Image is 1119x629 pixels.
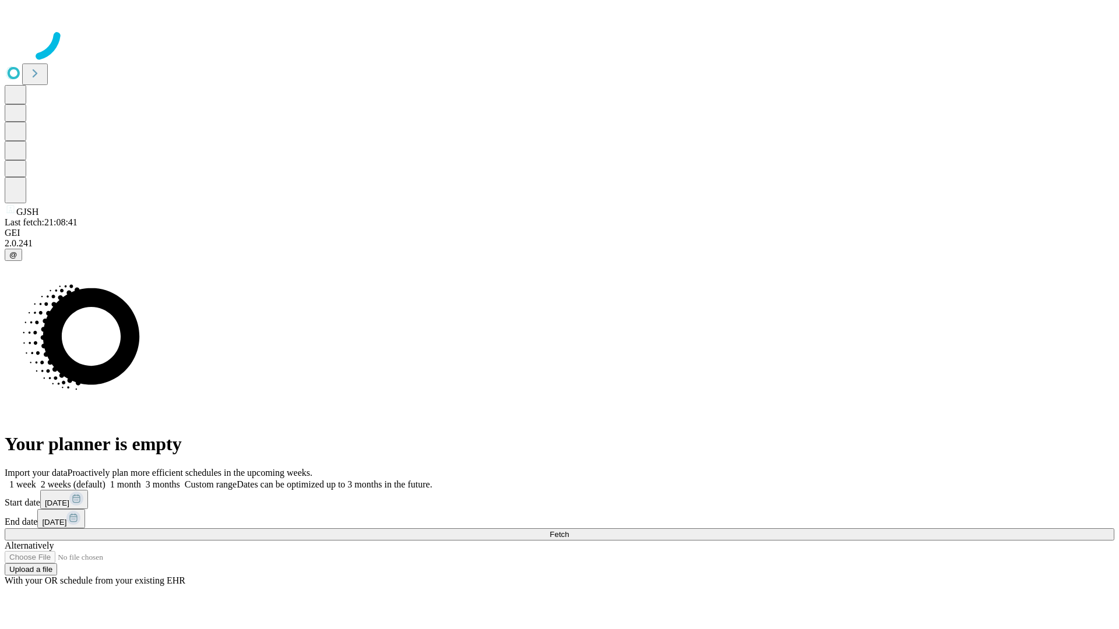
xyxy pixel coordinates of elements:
[110,479,141,489] span: 1 month
[5,433,1114,455] h1: Your planner is empty
[5,490,1114,509] div: Start date
[5,528,1114,540] button: Fetch
[5,217,78,227] span: Last fetch: 21:08:41
[41,479,105,489] span: 2 weeks (default)
[5,540,54,550] span: Alternatively
[237,479,432,489] span: Dates can be optimized up to 3 months in the future.
[37,509,85,528] button: [DATE]
[5,509,1114,528] div: End date
[5,563,57,575] button: Upload a file
[550,530,569,539] span: Fetch
[5,468,68,478] span: Import your data
[9,250,17,259] span: @
[45,499,69,507] span: [DATE]
[5,249,22,261] button: @
[16,207,38,217] span: GJSH
[5,238,1114,249] div: 2.0.241
[5,228,1114,238] div: GEI
[40,490,88,509] button: [DATE]
[9,479,36,489] span: 1 week
[68,468,312,478] span: Proactively plan more efficient schedules in the upcoming weeks.
[42,518,66,526] span: [DATE]
[146,479,180,489] span: 3 months
[5,575,185,585] span: With your OR schedule from your existing EHR
[185,479,237,489] span: Custom range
